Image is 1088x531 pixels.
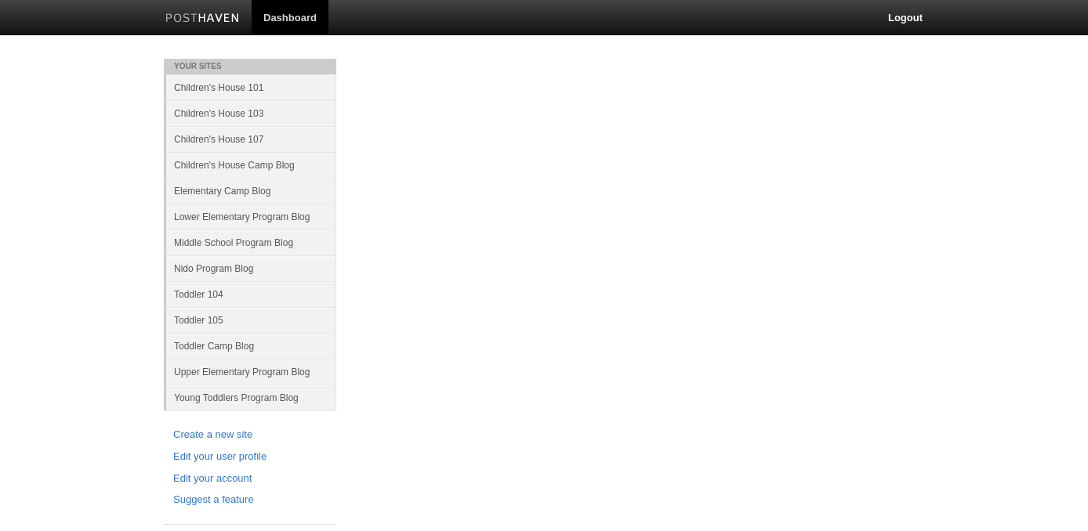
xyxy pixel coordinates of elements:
a: Create a new site [173,427,327,443]
a: Children's House 107 [166,126,336,152]
a: Toddler 104 [166,281,336,307]
a: Children's House Camp Blog [166,152,336,178]
a: Middle School Program Blog [166,229,336,255]
a: Edit your user profile [173,449,327,465]
li: Your Sites [164,59,336,74]
a: Children's House 101 [166,74,336,100]
a: Elementary Camp Blog [166,178,336,204]
a: Suggest a feature [173,492,327,508]
a: Toddler 105 [166,307,336,333]
a: Toddler Camp Blog [166,333,336,359]
a: Young Toddlers Program Blog [166,385,336,410]
a: Nido Program Blog [166,255,336,281]
a: Upper Elementary Program Blog [166,359,336,385]
img: Posthaven-bar [165,13,240,25]
a: Children's House 103 [166,100,336,126]
a: Lower Elementary Program Blog [166,204,336,229]
a: Edit your account [173,471,327,487]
